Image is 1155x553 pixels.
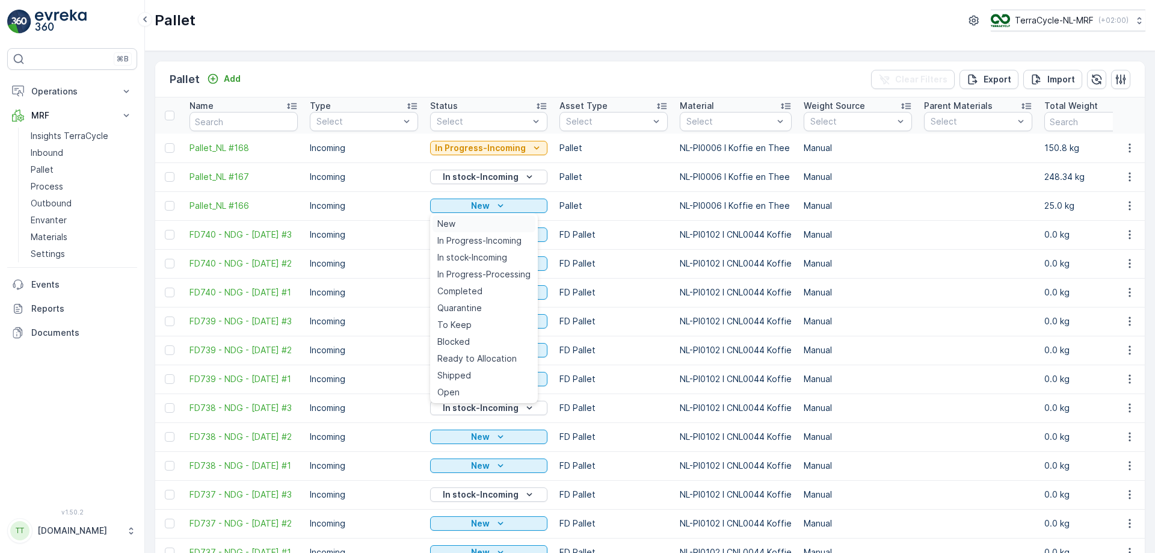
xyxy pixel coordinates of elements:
p: Type [310,100,331,112]
a: Pallet_NL #168 [189,142,298,154]
div: Toggle Row Selected [165,201,174,211]
p: FD Pallet [559,517,668,530]
p: In stock-Incoming [443,489,519,501]
a: FD740 - NDG - 25.09.2025 #1 [189,286,298,298]
a: Outbound [26,195,137,212]
button: In Progress-Incoming [430,141,547,155]
p: Select [810,116,893,128]
span: FD738 - NDG - [DATE] #2 [189,431,298,443]
span: New [437,218,455,230]
p: FD Pallet [559,460,668,472]
button: Import [1023,70,1082,89]
p: Insights TerraCycle [31,130,108,142]
p: 0.0 kg [1044,373,1153,385]
p: Documents [31,327,132,339]
span: In stock-Incoming [437,252,507,264]
p: Settings [31,248,65,260]
p: Select [566,116,649,128]
p: NL-PI0006 I Koffie en Thee [680,200,792,212]
button: Clear Filters [871,70,955,89]
button: In stock-Incoming [430,487,547,502]
span: Completed [437,285,482,297]
span: Shipped [437,369,471,382]
p: FD Pallet [559,286,668,298]
p: In Progress-Incoming [435,142,526,154]
div: Toggle Row Selected [165,259,174,268]
p: Pallet [170,71,200,88]
span: FD740 - NDG - [DATE] #3 [189,229,298,241]
p: 248.34 kg [1044,171,1153,183]
button: In stock-Incoming [430,170,547,184]
p: Manual [804,489,912,501]
p: FD Pallet [559,344,668,356]
p: NL-PI0102 I CNL0044 Koffie [680,229,792,241]
p: Asset Type [559,100,608,112]
img: logo_light-DOdMpM7g.png [35,10,87,34]
p: NL-PI0102 I CNL0044 Koffie [680,286,792,298]
p: FD Pallet [559,431,668,443]
p: New [471,431,490,443]
p: Export [984,73,1011,85]
div: Toggle Row Selected [165,490,174,499]
div: Toggle Row Selected [165,230,174,239]
span: FD739 - NDG - [DATE] #1 [189,373,298,385]
p: NL-PI0006 I Koffie en Thee [680,171,792,183]
span: Pallet_NL #167 [189,171,298,183]
a: FD740 - NDG - 25.09.2025 #3 [189,229,298,241]
div: Toggle Row Selected [165,519,174,528]
p: NL-PI0102 I CNL0044 Koffie [680,402,792,414]
p: Manual [804,258,912,270]
p: FD Pallet [559,489,668,501]
p: NL-PI0102 I CNL0044 Koffie [680,373,792,385]
p: Select [316,116,399,128]
p: Select [931,116,1014,128]
p: Incoming [310,142,418,154]
p: 0.0 kg [1044,402,1153,414]
p: New [471,200,490,212]
button: Export [959,70,1018,89]
p: NL-PI0102 I CNL0044 Koffie [680,258,792,270]
p: Material [680,100,714,112]
p: NL-PI0102 I CNL0044 Koffie [680,489,792,501]
p: Manual [804,373,912,385]
div: Toggle Row Selected [165,288,174,297]
button: Add [202,72,245,86]
p: Incoming [310,286,418,298]
p: Incoming [310,171,418,183]
p: Manual [804,344,912,356]
span: Open [437,386,460,398]
p: [DOMAIN_NAME] [37,525,120,537]
p: 0.0 kg [1044,460,1153,472]
p: Manual [804,431,912,443]
p: NL-PI0102 I CNL0044 Koffie [680,315,792,327]
p: NL-PI0102 I CNL0044 Koffie [680,344,792,356]
p: Manual [804,402,912,414]
span: Blocked [437,336,470,348]
p: Pallet [155,11,196,30]
a: Documents [7,321,137,345]
p: Incoming [310,258,418,270]
span: In Progress-Incoming [437,235,522,247]
a: Envanter [26,212,137,229]
a: FD739 - NDG - 19.09.2025 #1 [189,373,298,385]
p: 0.0 kg [1044,229,1153,241]
span: FD738 - NDG - [DATE] #3 [189,402,298,414]
a: Pallet [26,161,137,178]
p: Incoming [310,344,418,356]
input: Search [189,112,298,131]
a: FD738 - NDG - 11.09.2025 #3 [189,402,298,414]
span: Ready to Allocation [437,353,517,365]
p: Inbound [31,147,63,159]
p: NL-PI0102 I CNL0044 Koffie [680,517,792,530]
p: Incoming [310,229,418,241]
button: New [430,459,547,473]
button: Operations [7,79,137,103]
p: Events [31,279,132,291]
a: FD739 - NDG - 19.09.2025 #2 [189,344,298,356]
a: Pallet_NL #166 [189,200,298,212]
p: Materials [31,231,67,243]
p: Reports [31,303,132,315]
span: FD740 - NDG - [DATE] #1 [189,286,298,298]
p: Manual [804,315,912,327]
button: New [430,430,547,444]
